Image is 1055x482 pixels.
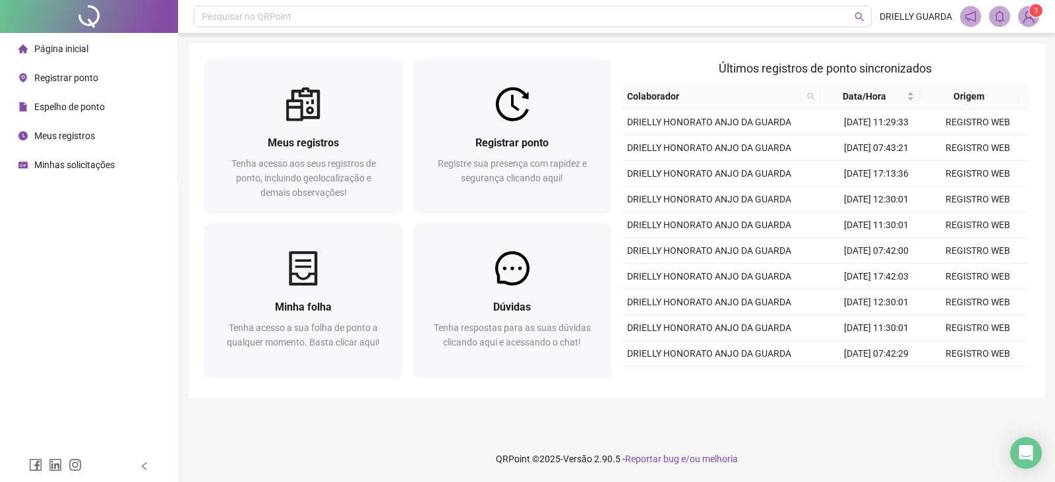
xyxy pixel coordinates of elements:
td: REGISTRO WEB [927,289,1029,315]
td: [DATE] 11:30:01 [826,212,927,238]
span: DRIELLY HONORATO ANJO DA GUARDA [627,245,791,256]
span: DRIELLY HONORATO ANJO DA GUARDA [627,322,791,333]
span: home [18,44,28,53]
td: [DATE] 17:25:07 [826,367,927,392]
td: [DATE] 07:42:00 [826,238,927,264]
span: DRIELLY HONORATO ANJO DA GUARDA [627,168,791,179]
a: Registrar pontoRegistre sua presença com rapidez e segurança clicando aqui! [413,59,612,213]
span: DRIELLY HONORATO ANJO DA GUARDA [627,348,791,359]
td: REGISTRO WEB [927,161,1029,187]
span: environment [18,73,28,82]
span: Últimos registros de ponto sincronizados [719,61,932,75]
span: Colaborador [627,89,802,104]
span: search [855,12,864,22]
span: DRIELLY HONORATO ANJO DA GUARDA [627,194,791,204]
td: REGISTRO WEB [927,135,1029,161]
span: Reportar bug e/ou melhoria [625,454,738,464]
span: DRIELLY HONORATO ANJO DA GUARDA [627,271,791,282]
span: facebook [29,458,42,471]
td: [DATE] 07:42:29 [826,341,927,367]
td: [DATE] 12:30:01 [826,187,927,212]
div: Open Intercom Messenger [1010,437,1042,469]
span: Tenha respostas para as suas dúvidas clicando aqui e acessando o chat! [434,322,591,347]
td: [DATE] 12:30:01 [826,289,927,315]
td: REGISTRO WEB [927,264,1029,289]
td: [DATE] 17:13:36 [826,161,927,187]
span: DRIELLY HONORATO ANJO DA GUARDA [627,142,791,153]
td: REGISTRO WEB [927,315,1029,341]
footer: QRPoint © 2025 - 2.90.5 - [178,436,1055,482]
span: Registrar ponto [475,136,549,149]
img: 94192 [1019,7,1039,26]
td: REGISTRO WEB [927,212,1029,238]
a: Minha folhaTenha acesso a sua folha de ponto a qualquer momento. Basta clicar aqui! [204,224,403,377]
span: Registrar ponto [34,73,98,83]
span: Versão [563,454,592,464]
span: notification [965,11,977,22]
span: Tenha acesso a sua folha de ponto a qualquer momento. Basta clicar aqui! [227,322,380,347]
span: file [18,102,28,111]
span: Minha folha [275,301,332,313]
span: left [140,462,149,471]
a: DúvidasTenha respostas para as suas dúvidas clicando aqui e acessando o chat! [413,224,612,377]
span: search [807,92,815,100]
span: instagram [69,458,82,471]
span: DRIELLY GUARDA [880,9,952,24]
span: Meus registros [268,136,339,149]
span: DRIELLY HONORATO ANJO DA GUARDA [627,117,791,127]
td: REGISTRO WEB [927,341,1029,367]
span: Dúvidas [493,301,531,313]
span: Data/Hora [826,89,904,104]
th: Data/Hora [820,84,920,109]
sup: Atualize o seu contato no menu Meus Dados [1029,4,1042,17]
span: Meus registros [34,131,95,141]
span: Tenha acesso aos seus registros de ponto, incluindo geolocalização e demais observações! [231,158,376,198]
span: search [804,86,818,106]
td: [DATE] 11:30:01 [826,315,927,341]
span: 1 [1034,6,1039,15]
td: REGISTRO WEB [927,367,1029,392]
span: Espelho de ponto [34,102,105,112]
a: Meus registrosTenha acesso aos seus registros de ponto, incluindo geolocalização e demais observa... [204,59,403,213]
span: bell [994,11,1006,22]
td: [DATE] 17:42:03 [826,264,927,289]
span: clock-circle [18,131,28,140]
span: DRIELLY HONORATO ANJO DA GUARDA [627,297,791,307]
span: Página inicial [34,44,88,54]
td: [DATE] 07:43:21 [826,135,927,161]
span: schedule [18,160,28,169]
span: Registre sua presença com rapidez e segurança clicando aqui! [438,158,587,183]
th: Origem [920,84,1019,109]
span: DRIELLY HONORATO ANJO DA GUARDA [627,220,791,230]
span: Minhas solicitações [34,160,115,170]
td: REGISTRO WEB [927,238,1029,264]
td: REGISTRO WEB [927,187,1029,212]
td: REGISTRO WEB [927,109,1029,135]
span: linkedin [49,458,62,471]
td: [DATE] 11:29:33 [826,109,927,135]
